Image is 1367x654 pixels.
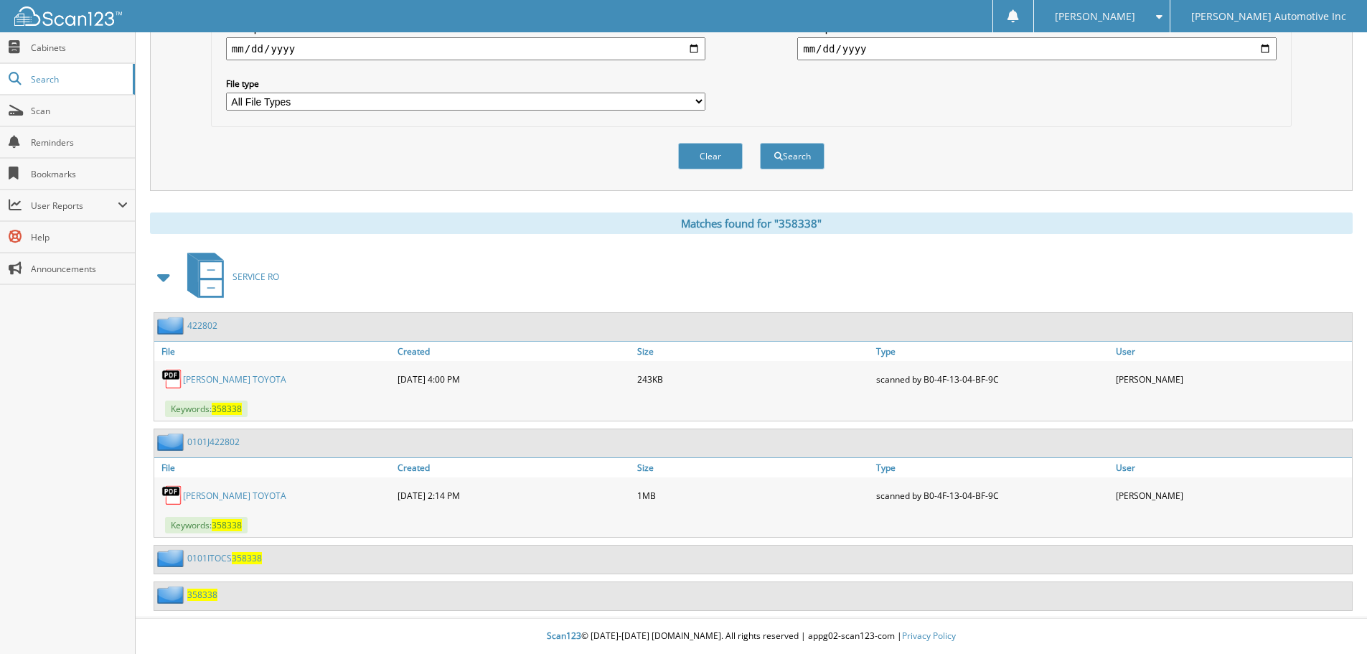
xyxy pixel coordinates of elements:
a: File [154,342,394,361]
a: SERVICE RO [179,248,279,305]
span: Search [31,73,126,85]
a: Privacy Policy [902,630,956,642]
iframe: Chat Widget [1295,585,1367,654]
a: 0101ITOCS358338 [187,552,262,564]
div: © [DATE]-[DATE] [DOMAIN_NAME]. All rights reserved | appg02-scan123-com | [136,619,1367,654]
input: start [226,37,705,60]
a: 358338 [187,589,217,601]
a: Created [394,458,634,477]
img: folder2.png [157,317,187,335]
span: Cabinets [31,42,128,54]
img: scan123-logo-white.svg [14,6,122,26]
label: File type [226,78,705,90]
a: 422802 [187,319,217,332]
a: User [1112,458,1352,477]
img: folder2.png [157,586,187,604]
div: [DATE] 2:14 PM [394,481,634,510]
img: PDF.png [161,485,183,506]
a: Type [873,342,1112,361]
img: folder2.png [157,549,187,567]
button: Search [760,143,825,169]
a: Created [394,342,634,361]
span: 358338 [232,552,262,564]
span: SERVICE RO [232,271,279,283]
div: Matches found for "358338" [150,212,1353,234]
div: scanned by B0-4F-13-04-BF-9C [873,365,1112,393]
span: Keywords: [165,517,248,533]
span: Keywords: [165,401,248,417]
a: Size [634,342,873,361]
span: 358338 [212,519,242,531]
span: 358338 [212,403,242,415]
a: Size [634,458,873,477]
div: [PERSON_NAME] [1112,481,1352,510]
a: Type [873,458,1112,477]
a: [PERSON_NAME] TOYOTA [183,373,286,386]
a: [PERSON_NAME] TOYOTA [183,490,286,502]
a: 0101J422802 [187,436,240,448]
span: Scan [31,105,128,117]
img: PDF.png [161,368,183,390]
input: end [797,37,1277,60]
div: [PERSON_NAME] [1112,365,1352,393]
span: Scan123 [547,630,581,642]
span: Announcements [31,263,128,275]
span: [PERSON_NAME] Automotive Inc [1191,12,1346,21]
span: User Reports [31,200,118,212]
div: 1MB [634,481,873,510]
button: Clear [678,143,743,169]
span: Bookmarks [31,168,128,180]
a: User [1112,342,1352,361]
div: 243KB [634,365,873,393]
div: [DATE] 4:00 PM [394,365,634,393]
span: Help [31,231,128,243]
img: folder2.png [157,433,187,451]
a: File [154,458,394,477]
span: Reminders [31,136,128,149]
span: [PERSON_NAME] [1055,12,1135,21]
div: scanned by B0-4F-13-04-BF-9C [873,481,1112,510]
